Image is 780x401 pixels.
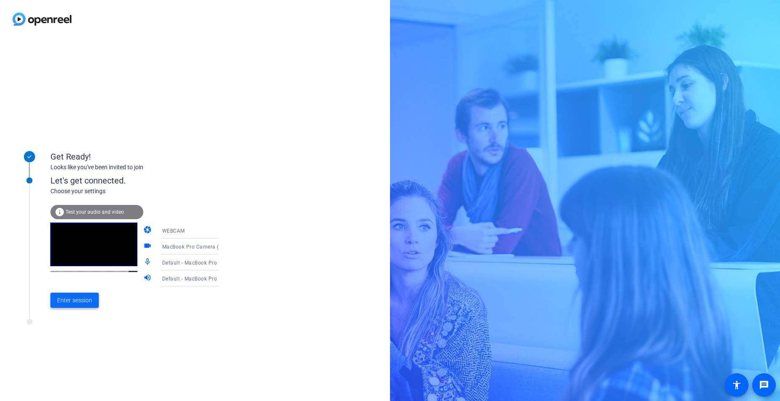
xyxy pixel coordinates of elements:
span: WEBCAM [162,228,185,234]
mat-icon: volume_up [143,273,153,283]
div: Let's get connected. [50,174,236,187]
span: Test your audio and video [66,209,124,215]
span: Default - MacBook Pro Speakers (Built-in) [162,275,264,282]
mat-icon: message [759,380,769,390]
div: Get Ready! [50,150,219,163]
span: Enter session [57,296,92,305]
mat-icon: accessibility [732,380,742,390]
div: Looks like you've been invited to join [50,163,219,172]
mat-icon: videocam [143,241,153,252]
button: Enter session [50,293,99,308]
mat-icon: info [55,207,65,217]
div: Choose your settings [50,187,236,196]
span: MacBook Pro Camera (0000:0001) [162,243,248,250]
span: Default - MacBook Pro Microphone (Built-in) [162,259,270,266]
mat-icon: camera [143,225,153,236]
mat-icon: mic_none [143,257,153,267]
